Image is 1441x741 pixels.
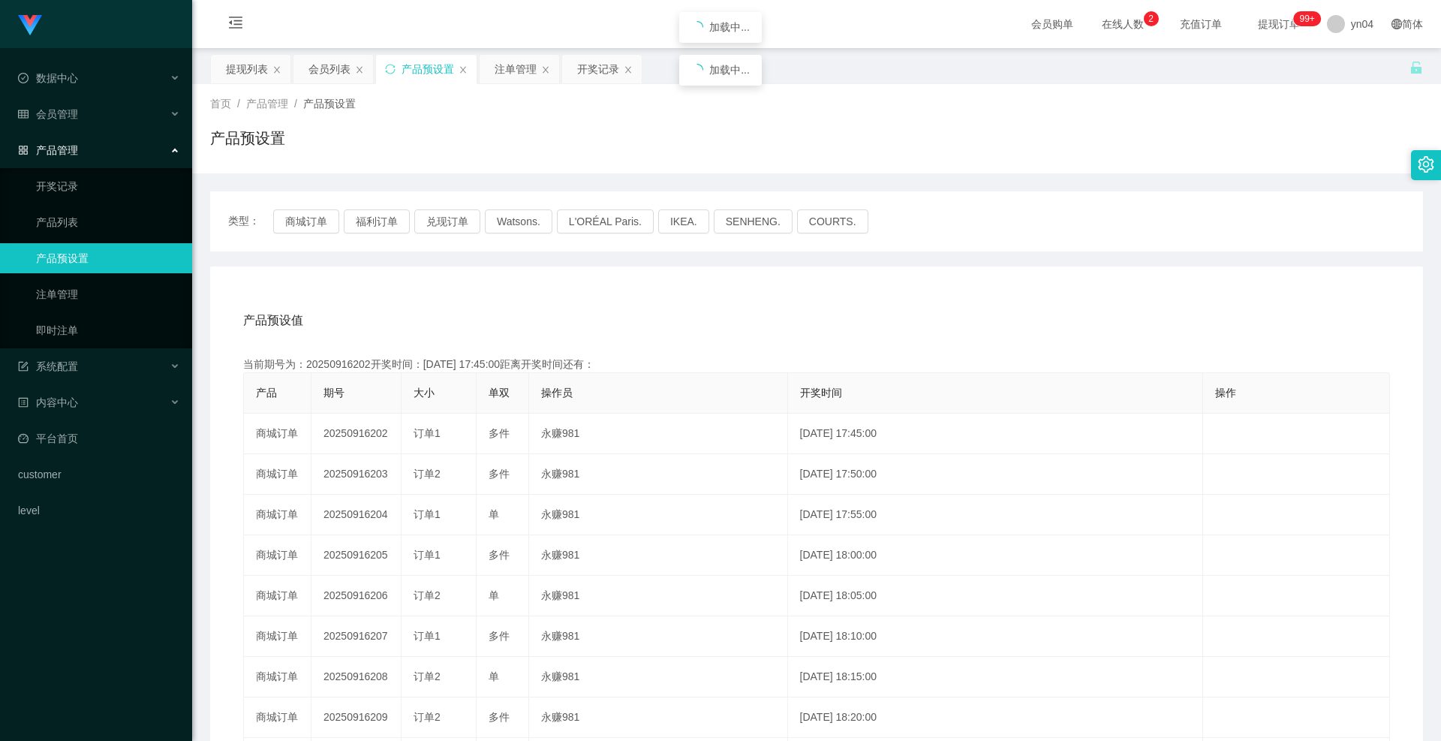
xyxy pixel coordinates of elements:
span: 充值订单 [1172,19,1229,29]
a: level [18,496,180,526]
span: 产品管理 [246,98,288,110]
td: 永赚981 [529,697,788,738]
td: 20250916206 [311,576,402,616]
i: 图标: setting [1418,156,1434,173]
div: 会员列表 [308,55,350,83]
i: 图标: menu-fold [210,1,261,49]
span: 单 [489,670,499,682]
i: 图标: unlock [1409,61,1423,74]
td: 永赚981 [529,576,788,616]
span: 多件 [489,427,510,439]
button: SENHENG. [714,209,793,233]
i: 图标: close [272,65,281,74]
span: 订单1 [414,427,441,439]
i: 图标: close [624,65,633,74]
td: 商城订单 [244,414,311,454]
td: [DATE] 17:55:00 [788,495,1203,535]
span: 订单1 [414,508,441,520]
span: 会员管理 [18,108,78,120]
span: 大小 [414,387,435,399]
a: 产品预设置 [36,243,180,273]
span: 订单2 [414,711,441,723]
span: 期号 [323,387,344,399]
i: 图标: close [459,65,468,74]
span: 加载中... [709,21,750,33]
i: 图标: table [18,109,29,119]
td: [DATE] 18:15:00 [788,657,1203,697]
td: 永赚981 [529,495,788,535]
a: 开奖记录 [36,171,180,201]
span: 产品预设置 [303,98,356,110]
span: 操作员 [541,387,573,399]
i: 图标: profile [18,397,29,408]
td: 20250916208 [311,657,402,697]
td: [DATE] 18:05:00 [788,576,1203,616]
a: customer [18,459,180,489]
button: 商城订单 [273,209,339,233]
sup: 299 [1293,11,1320,26]
div: 提现列表 [226,55,268,83]
td: [DATE] 17:45:00 [788,414,1203,454]
span: 开奖时间 [800,387,842,399]
div: 产品预设置 [402,55,454,83]
button: L'ORÉAL Paris. [557,209,654,233]
i: icon: loading [691,21,703,33]
span: 产品管理 [18,144,78,156]
i: 图标: appstore-o [18,145,29,155]
td: 20250916207 [311,616,402,657]
td: 商城订单 [244,697,311,738]
button: 兑现订单 [414,209,480,233]
span: 单双 [489,387,510,399]
td: 商城订单 [244,454,311,495]
a: 图标: dashboard平台首页 [18,423,180,453]
span: 订单1 [414,549,441,561]
i: 图标: check-circle-o [18,73,29,83]
a: 产品列表 [36,207,180,237]
img: logo.9652507e.png [18,15,42,36]
span: 产品 [256,387,277,399]
button: IKEA. [658,209,709,233]
span: 首页 [210,98,231,110]
span: 提现订单 [1250,19,1307,29]
span: 加载中... [709,64,750,76]
td: [DATE] 18:20:00 [788,697,1203,738]
span: 在线人数 [1094,19,1151,29]
button: 福利订单 [344,209,410,233]
sup: 2 [1144,11,1159,26]
div: 注单管理 [495,55,537,83]
span: / [294,98,297,110]
i: 图标: close [541,65,550,74]
span: / [237,98,240,110]
span: 多件 [489,711,510,723]
span: 数据中心 [18,72,78,84]
td: [DATE] 18:00:00 [788,535,1203,576]
span: 系统配置 [18,360,78,372]
span: 单 [489,589,499,601]
td: [DATE] 17:50:00 [788,454,1203,495]
td: 永赚981 [529,535,788,576]
td: 永赚981 [529,657,788,697]
span: 类型： [228,209,273,233]
span: 多件 [489,468,510,480]
h1: 产品预设置 [210,127,285,149]
td: 20250916205 [311,535,402,576]
td: 20250916202 [311,414,402,454]
a: 即时注单 [36,315,180,345]
span: 内容中心 [18,396,78,408]
i: 图标: global [1391,19,1402,29]
p: 2 [1148,11,1154,26]
td: 商城订单 [244,495,311,535]
td: [DATE] 18:10:00 [788,616,1203,657]
span: 操作 [1215,387,1236,399]
div: 开奖记录 [577,55,619,83]
td: 永赚981 [529,616,788,657]
i: icon: loading [691,64,703,76]
i: 图标: form [18,361,29,372]
span: 订单2 [414,468,441,480]
td: 商城订单 [244,576,311,616]
td: 20250916209 [311,697,402,738]
td: 商城订单 [244,535,311,576]
td: 商城订单 [244,657,311,697]
i: 图标: close [355,65,364,74]
span: 订单2 [414,589,441,601]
